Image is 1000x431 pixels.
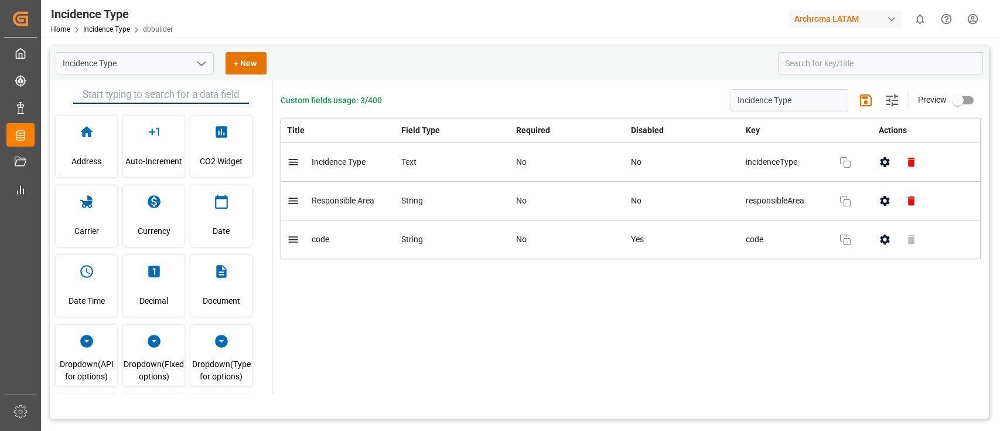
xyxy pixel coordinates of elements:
div: String [401,195,504,207]
span: Document [203,285,240,317]
div: String [401,233,504,246]
th: Disabled [625,118,740,143]
button: Help Center [933,6,960,32]
a: Home [51,25,70,33]
span: code [312,235,329,244]
th: Field Type [395,118,510,143]
span: Responsible Area [312,196,374,205]
span: Decimal [139,285,168,317]
div: Incidence Type [51,5,173,23]
a: Incidence Type [83,25,130,33]
th: Title [281,118,396,143]
span: CO2 Widget [200,145,243,177]
span: responsibleArea [746,195,828,207]
input: Search for key/title [778,52,983,74]
span: incidenceType [746,156,828,168]
span: Date Time [69,285,105,317]
th: Actions [866,118,981,143]
input: Start typing to search for a data field [73,86,249,104]
span: Carrier [74,215,99,247]
span: Dropdown(Type for options) [190,355,252,386]
th: Required [510,118,625,143]
div: Archroma LATAM [790,11,902,28]
td: No [625,182,740,220]
span: Custom fields usage: 3/400 [281,94,382,107]
td: Yes [625,220,740,259]
button: Archroma LATAM [790,8,907,30]
td: No [510,182,625,220]
input: Type to search/select [56,52,214,74]
button: + New [226,52,267,74]
span: Dropdown(API for options) [56,355,117,386]
tr: Responsible AreaStringNoNoresponsibleArea [281,182,981,220]
tr: Incidence TypeTextNoNoincidenceType [281,143,981,182]
span: code [746,233,828,246]
button: open menu [192,55,210,73]
tr: codeStringNoYescode [281,220,981,259]
th: Key [740,118,866,142]
span: Currency [138,215,170,247]
span: Dropdown(Fixed options) [123,355,185,386]
td: No [625,143,740,182]
span: Auto-Increment [125,145,182,177]
span: Date [213,215,230,247]
td: No [510,220,625,259]
span: Address [71,145,101,177]
span: Incidence Type [312,157,366,167]
input: Enter schema title [731,89,848,111]
span: Preview [918,95,947,104]
td: No [510,143,625,182]
div: Text [401,156,504,168]
button: show 0 new notifications [907,6,933,32]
